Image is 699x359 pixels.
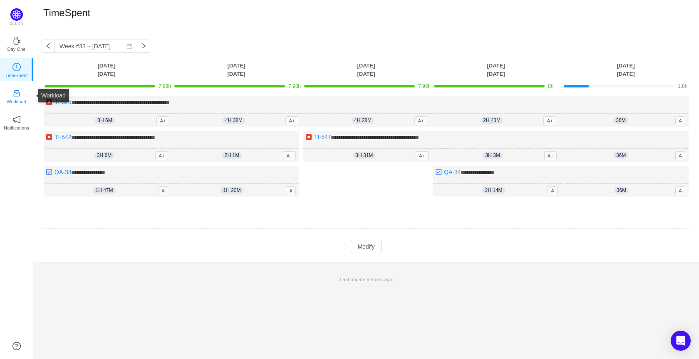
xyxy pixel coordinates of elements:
span: 3h 3m [483,152,502,159]
a: icon: clock-circleTimeSpent [12,65,21,74]
th: [DATE] [DATE] [171,61,301,78]
i: icon: inbox [12,89,21,97]
span: 1.8h [678,83,687,89]
span: 36m [614,187,629,194]
span: 2h 1m [222,152,242,159]
i: icon: notification [12,115,21,124]
a: QA-34 [55,169,71,175]
span: 4h 28m [352,117,374,124]
a: TI-542 [55,134,71,140]
i: icon: calendar [126,43,132,49]
img: 10303 [46,134,52,140]
span: 3h 31m [353,152,375,159]
span: 7.98h [418,83,431,89]
span: A+ [156,116,169,125]
th: [DATE] [DATE] [42,61,171,78]
th: [DATE] [DATE] [431,61,561,78]
span: A [158,186,168,195]
span: 7.98h [159,83,171,89]
span: Last update: [340,277,392,282]
i: icon: coffee [12,37,21,45]
button: Modify [351,240,381,253]
span: 3h 6m [94,152,114,159]
span: A+ [543,116,556,125]
p: TimeSpent [5,72,28,79]
span: A+ [416,151,429,160]
span: 3h 6m [95,117,114,124]
p: Day One [7,45,25,53]
a: QA-34 [444,169,461,175]
p: Quantify [10,21,24,27]
img: Quantify [10,8,23,21]
div: Open Intercom Messenger [671,331,691,351]
img: 10303 [46,99,52,105]
a: TI-547 [314,134,331,140]
span: 36m [614,152,628,159]
span: A [675,151,685,160]
a: icon: inboxWorkload [12,92,21,100]
th: [DATE] [DATE] [301,61,431,78]
span: 1h 47m [93,187,115,194]
input: Select a week [55,40,137,53]
span: 36m [613,117,628,124]
span: 7.98h [288,83,301,89]
span: 9 hours ago [367,277,392,282]
img: 10303 [305,134,312,140]
a: icon: coffeeDay One [12,39,21,47]
p: Notifications [4,124,29,132]
h1: TimeSpent [43,7,90,19]
a: TI-525 [55,99,71,105]
p: Workload [7,98,26,105]
span: 8h [548,83,553,89]
span: 2h 43m [481,117,503,124]
span: A+ [544,151,557,160]
img: 10318 [435,169,442,175]
span: A+ [283,151,296,160]
i: icon: clock-circle [12,63,21,71]
span: A+ [285,116,298,125]
th: [DATE] [DATE] [561,61,691,78]
span: 1h 20m [221,187,243,194]
span: A+ [414,116,427,125]
span: 4h 38m [223,117,245,124]
span: A [286,186,296,195]
span: 2h 14m [482,187,505,194]
button: icon: right [137,40,150,53]
span: A+ [155,151,168,160]
a: icon: notificationNotifications [12,118,21,126]
span: A [675,116,685,125]
span: A [548,186,558,195]
img: 10318 [46,169,52,175]
span: A [675,186,685,195]
button: icon: left [42,40,55,53]
a: icon: question-circle [12,342,21,350]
